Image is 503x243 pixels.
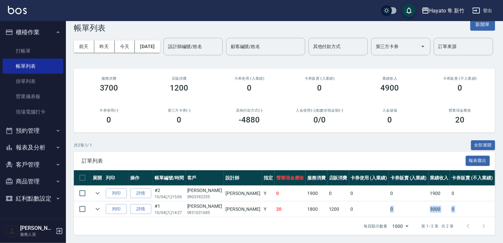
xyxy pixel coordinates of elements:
a: 詳情 [130,204,151,214]
h3: 帳單列表 [74,23,105,33]
h2: 卡券販賣 (不入業績) [433,76,487,81]
td: 0 [450,202,494,217]
td: [PERSON_NAME] [224,202,262,217]
h2: 卡券販賣 (入業績) [292,76,347,81]
h3: 服務消費 [82,76,136,81]
h2: 營業現金應收 [433,108,487,113]
h3: 4900 [381,83,399,93]
td: 1900 [429,186,450,201]
h3: 0 [388,115,392,124]
td: Y [262,202,275,217]
a: 掛單列表 [3,74,63,89]
a: 打帳單 [3,43,63,59]
td: 1200 [327,202,349,217]
a: 新開單 [470,21,495,27]
button: 報表匯出 [466,156,490,166]
button: 昨天 [94,40,115,53]
p: 共 2 筆, 1 / 1 [74,142,92,148]
h5: [PERSON_NAME] [20,225,54,231]
h2: 入金使用(-) /點數折抵金額(-) [292,108,347,113]
h3: 0 [177,115,182,124]
button: Hayato 隼 新竹 [419,4,467,17]
a: 帳單列表 [3,59,63,74]
h3: 0 [247,83,252,93]
h3: 3700 [100,83,118,93]
th: 設計師 [224,170,262,186]
button: 客戶管理 [3,156,63,173]
h3: 20 [456,115,465,124]
button: 商品管理 [3,173,63,190]
button: 登出 [470,5,495,17]
h2: 第三方卡券(-) [152,108,206,113]
td: 0 [450,186,494,201]
div: Hayato 隼 新竹 [429,7,464,15]
button: 櫃檯作業 [3,24,63,41]
a: 報表匯出 [466,157,490,164]
button: 前天 [74,40,94,53]
td: 0 [349,202,389,217]
td: #1 [153,202,186,217]
a: 營業儀表板 [3,89,63,104]
p: 0903392255 [187,194,222,200]
button: [DATE] [135,40,160,53]
button: expand row [93,204,103,214]
p: 10/04 (六) 14:27 [155,210,184,216]
td: 3000 [429,202,450,217]
button: save [402,4,416,17]
p: 第 1–2 筆 共 2 筆 [422,223,454,229]
p: 服務人員 [20,231,54,237]
p: 10/04 (六) 15:06 [155,194,184,200]
th: 指定 [262,170,275,186]
th: 店販消費 [327,170,349,186]
th: 服務消費 [306,170,327,186]
h2: 入金儲值 [363,108,417,113]
td: [PERSON_NAME] [224,186,262,201]
p: 每頁顯示數量 [364,223,387,229]
button: 列印 [106,188,127,199]
h3: 0 /0 [313,115,326,124]
button: expand row [93,188,103,198]
button: 預約管理 [3,122,63,139]
button: 新開單 [470,18,495,31]
h2: 卡券使用 (入業績) [222,76,277,81]
h2: 卡券使用(-) [82,108,136,113]
h2: 店販消費 [152,76,206,81]
th: 業績收入 [429,170,450,186]
th: 客戶 [186,170,224,186]
p: 0931031685 [187,210,222,216]
td: 0 [389,186,429,201]
th: 營業現金應收 [275,170,306,186]
td: 0 [349,186,389,201]
div: [PERSON_NAME] [187,203,222,210]
button: 報表及分析 [3,139,63,156]
h3: 0 [317,83,322,93]
td: 0 [327,186,349,201]
th: 操作 [129,170,153,186]
th: 帳單編號/時間 [153,170,186,186]
td: 0 [275,186,306,201]
td: 1900 [306,186,327,201]
button: 今天 [115,40,135,53]
th: 卡券販賣 (不入業績) [450,170,494,186]
th: 卡券販賣 (入業績) [389,170,429,186]
button: 紅利點數設定 [3,190,63,207]
div: [PERSON_NAME] [187,187,222,194]
h3: 1200 [170,83,189,93]
img: Person [5,225,18,238]
h3: 0 [107,115,111,124]
button: 列印 [106,204,127,214]
th: 展開 [91,170,104,186]
td: 1800 [306,202,327,217]
button: Open [418,41,428,52]
th: 卡券使用 (入業績) [349,170,389,186]
td: #2 [153,186,186,201]
button: 全部展開 [471,140,495,150]
td: Y [262,186,275,201]
h2: 其他付款方式(-) [222,108,277,113]
h3: 0 [458,83,462,93]
h2: 業績收入 [363,76,417,81]
div: 1000 [390,217,411,235]
a: 詳情 [130,188,151,199]
span: 訂單列表 [82,158,466,164]
td: 20 [275,202,306,217]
